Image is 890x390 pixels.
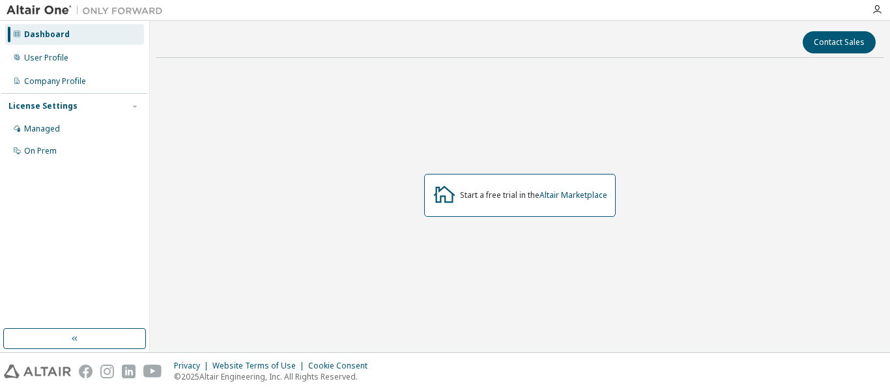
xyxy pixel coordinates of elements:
[803,31,876,53] button: Contact Sales
[539,189,607,201] a: Altair Marketplace
[24,124,60,134] div: Managed
[308,361,375,371] div: Cookie Consent
[122,365,136,378] img: linkedin.svg
[4,365,71,378] img: altair_logo.svg
[24,53,68,63] div: User Profile
[79,365,93,378] img: facebook.svg
[24,76,86,87] div: Company Profile
[143,365,162,378] img: youtube.svg
[174,361,212,371] div: Privacy
[212,361,308,371] div: Website Terms of Use
[174,371,375,382] p: © 2025 Altair Engineering, Inc. All Rights Reserved.
[24,146,57,156] div: On Prem
[24,29,70,40] div: Dashboard
[7,4,169,17] img: Altair One
[100,365,114,378] img: instagram.svg
[460,190,607,201] div: Start a free trial in the
[8,101,78,111] div: License Settings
